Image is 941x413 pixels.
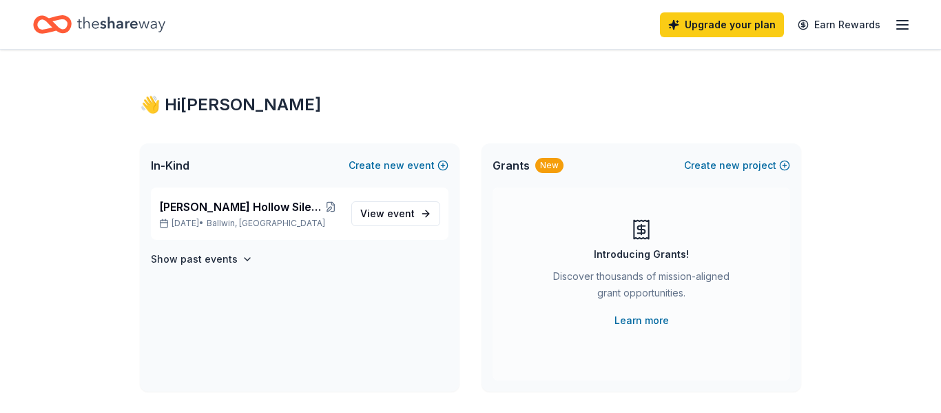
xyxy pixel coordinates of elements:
[535,158,563,173] div: New
[493,157,530,174] span: Grants
[349,157,448,174] button: Createnewevent
[33,8,165,41] a: Home
[548,268,735,307] div: Discover thousands of mission-aligned grant opportunities.
[151,251,253,268] button: Show past events
[140,94,801,116] div: 👋 Hi [PERSON_NAME]
[207,218,325,229] span: Ballwin, [GEOGRAPHIC_DATA]
[614,312,669,329] a: Learn more
[151,157,189,174] span: In-Kind
[384,157,404,174] span: new
[351,201,440,226] a: View event
[594,246,689,263] div: Introducing Grants!
[660,12,784,37] a: Upgrade your plan
[684,157,790,174] button: Createnewproject
[387,208,415,219] span: event
[719,157,740,174] span: new
[360,205,415,222] span: View
[789,12,889,37] a: Earn Rewards
[159,199,322,215] span: [PERSON_NAME] Hollow Silent Auction 2026
[151,251,238,268] h4: Show past events
[159,218,340,229] p: [DATE] •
